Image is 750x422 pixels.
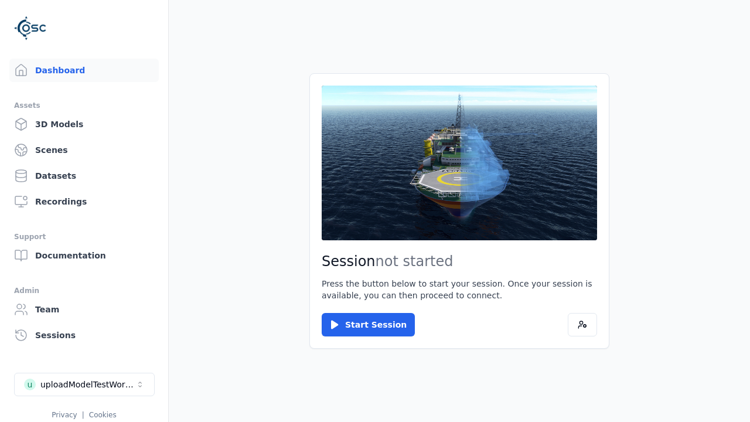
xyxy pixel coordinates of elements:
p: Press the button below to start your session. Once your session is available, you can then procee... [322,278,597,301]
a: 3D Models [9,113,159,136]
a: Dashboard [9,59,159,82]
button: Start Session [322,313,415,336]
span: | [82,411,84,419]
a: Datasets [9,164,159,188]
button: Select a workspace [14,373,155,396]
div: uploadModelTestWorkspace [40,379,135,390]
h2: Session [322,252,597,271]
div: Assets [14,98,154,113]
span: not started [376,253,454,270]
a: Scenes [9,138,159,162]
a: Team [9,298,159,321]
div: Support [14,230,154,244]
a: Recordings [9,190,159,213]
div: Admin [14,284,154,298]
a: Privacy [52,411,77,419]
div: u [24,379,36,390]
a: Documentation [9,244,159,267]
a: Sessions [9,324,159,347]
a: Cookies [89,411,117,419]
img: Logo [14,12,47,45]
